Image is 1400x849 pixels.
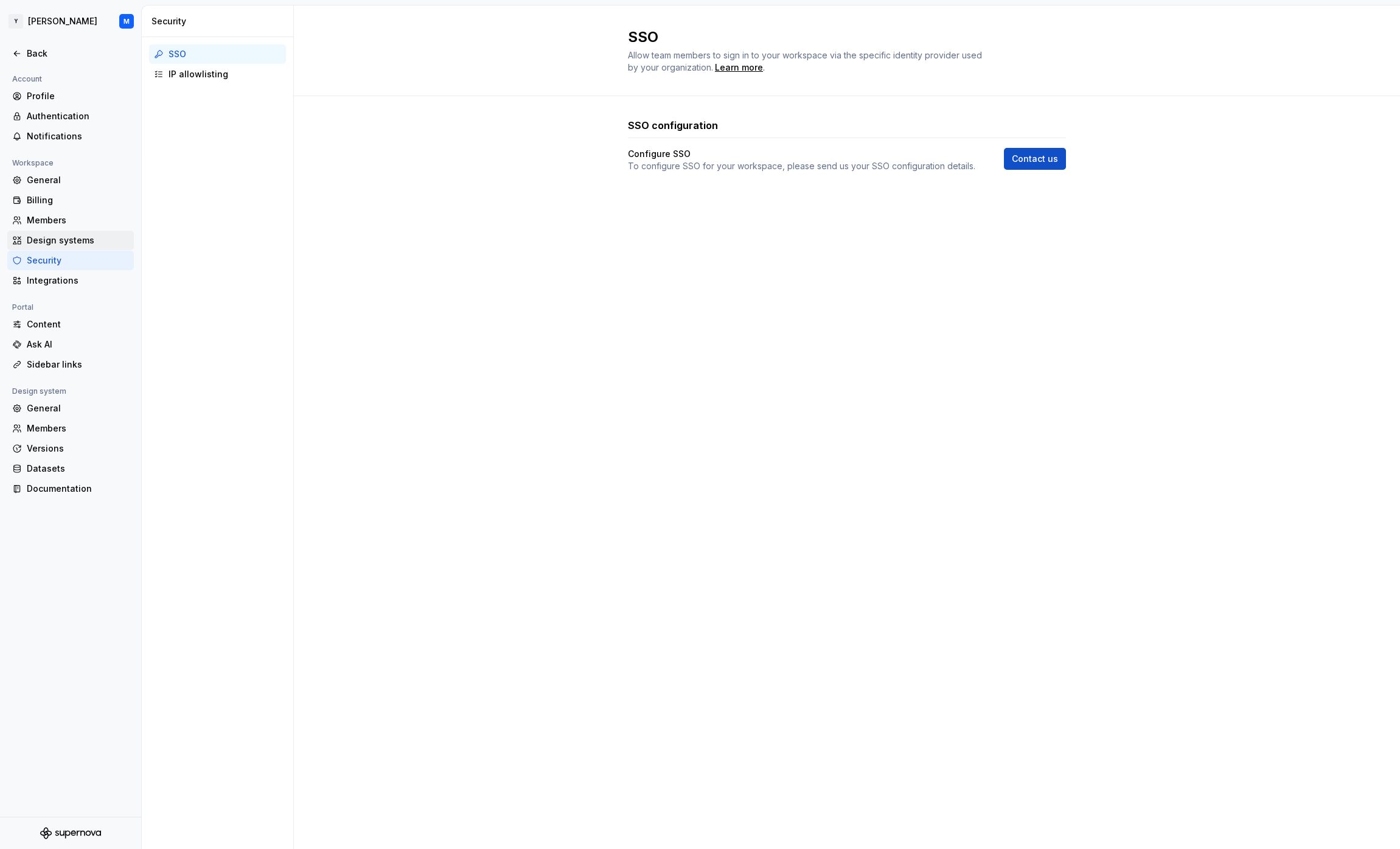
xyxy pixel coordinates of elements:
[27,234,129,246] div: Design systems
[27,194,129,206] div: Billing
[7,86,134,106] a: Profile
[27,358,129,371] div: Sidebar links
[7,335,134,354] a: Ask AI
[7,355,134,374] a: Sidebar links
[27,463,129,475] div: Datasets
[7,419,134,438] a: Members
[9,14,23,29] div: Y
[27,90,129,102] div: Profile
[628,118,718,133] h3: SSO configuration
[7,399,134,418] a: General
[27,402,129,414] div: General
[151,15,288,27] div: Security
[7,315,134,334] a: Content
[1004,148,1066,170] a: Contact us
[7,107,134,126] a: Authentication
[27,254,129,267] div: Security
[27,318,129,330] div: Content
[27,174,129,186] div: General
[1012,153,1058,165] span: Contact us
[27,214,129,226] div: Members
[7,271,134,290] a: Integrations
[7,300,38,315] div: Portal
[27,422,129,435] div: Members
[628,148,691,160] h4: Configure SSO
[149,44,286,64] a: SSO
[7,72,47,86] div: Account
[28,15,97,27] div: [PERSON_NAME]
[124,16,130,26] div: M
[149,65,286,84] a: IP allowlisting
[27,483,129,495] div: Documentation
[7,170,134,190] a: General
[27,130,129,142] div: Notifications
[27,47,129,60] div: Back
[7,156,58,170] div: Workspace
[40,827,101,839] svg: Supernova Logo
[2,8,139,35] button: Y[PERSON_NAME]M
[27,110,129,122] div: Authentication
[7,211,134,230] a: Members
[169,68,281,80] div: IP allowlisting
[7,479,134,498] a: Documentation
[7,44,134,63] a: Back
[169,48,281,60] div: SSO
[713,63,765,72] span: .
[7,459,134,478] a: Datasets
[7,384,71,399] div: Design system
[628,27,1051,47] h2: SSO
[7,251,134,270] a: Security
[628,50,984,72] span: Allow team members to sign in to your workspace via the specific identity provider used by your o...
[27,274,129,287] div: Integrations
[628,160,975,172] p: To configure SSO for your workspace, please send us your SSO configuration details.
[27,442,129,455] div: Versions
[715,61,763,74] a: Learn more
[7,439,134,458] a: Versions
[27,338,129,351] div: Ask AI
[7,231,134,250] a: Design systems
[7,190,134,210] a: Billing
[7,127,134,146] a: Notifications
